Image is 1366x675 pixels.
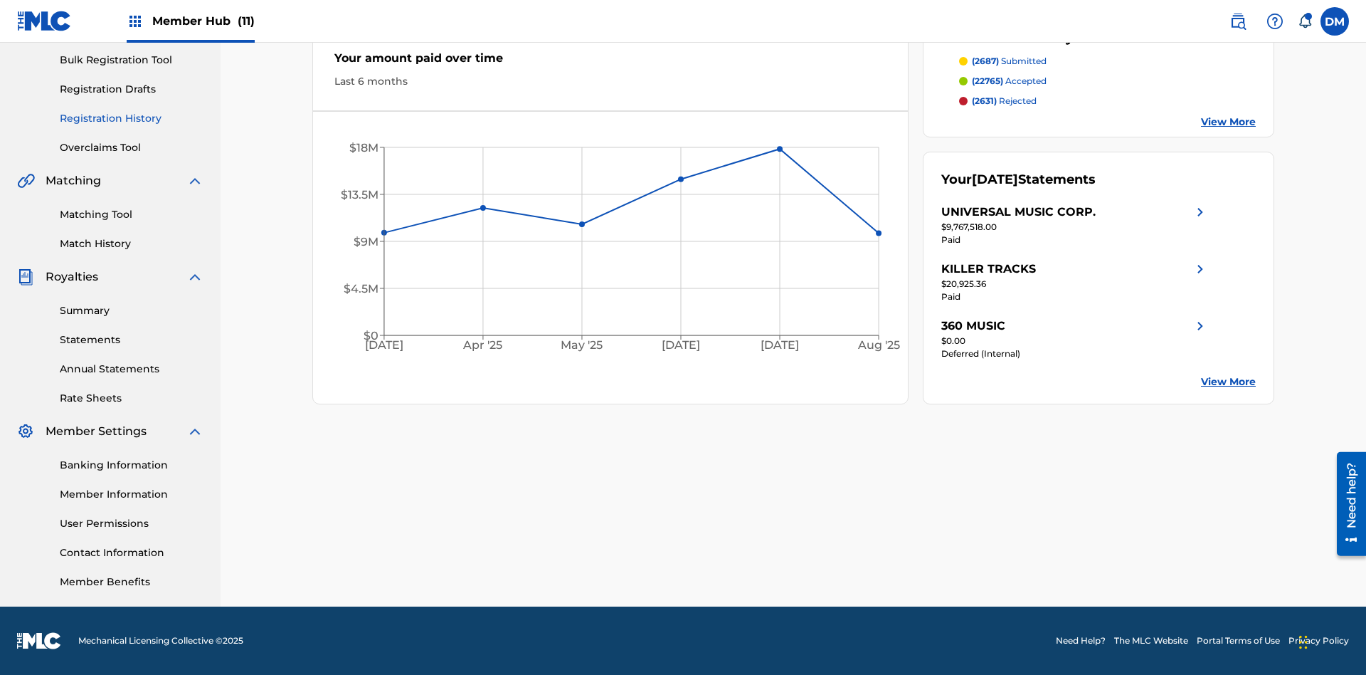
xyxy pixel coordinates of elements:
[941,170,1096,189] div: Your Statements
[941,221,1209,234] div: $9,767,518.00
[941,204,1096,221] div: UNIVERSAL MUSIC CORP.
[17,423,34,440] img: Member Settings
[1197,634,1280,647] a: Portal Terms of Use
[46,423,147,440] span: Member Settings
[60,53,203,68] a: Bulk Registration Tool
[959,55,1256,68] a: (2687) submitted
[60,362,203,377] a: Annual Statements
[127,13,144,30] img: Top Rightsholders
[60,82,203,97] a: Registration Drafts
[1201,115,1256,130] a: View More
[662,339,701,352] tspan: [DATE]
[1266,13,1283,30] img: help
[972,75,1003,86] span: (22765)
[60,236,203,251] a: Match History
[972,172,1018,187] span: [DATE]
[463,339,503,352] tspan: Apr '25
[941,347,1209,360] div: Deferred (Internal)
[60,516,203,531] a: User Permissions
[761,339,800,352] tspan: [DATE]
[60,545,203,560] a: Contact Information
[1192,318,1209,335] img: right chevron icon
[1229,13,1246,30] img: search
[1298,14,1312,28] div: Notifications
[60,458,203,473] a: Banking Information
[60,487,203,502] a: Member Information
[365,339,403,352] tspan: [DATE]
[238,14,255,28] span: (11)
[186,268,203,286] img: expand
[941,318,1209,360] a: 360 MUSICright chevron icon$0.00Deferred (Internal)
[364,329,378,342] tspan: $0
[959,95,1256,108] a: (2631) rejected
[972,56,999,66] span: (2687)
[1192,204,1209,221] img: right chevron icon
[941,335,1209,347] div: $0.00
[1288,634,1349,647] a: Privacy Policy
[1295,607,1366,675] iframe: Chat Widget
[60,140,203,155] a: Overclaims Tool
[857,339,900,352] tspan: Aug '25
[334,74,886,89] div: Last 6 months
[561,339,603,352] tspan: May '25
[1056,634,1106,647] a: Need Help?
[46,268,98,286] span: Royalties
[1320,7,1349,36] div: User Menu
[17,268,34,286] img: Royalties
[17,172,35,189] img: Matching
[1201,375,1256,389] a: View More
[186,172,203,189] img: expand
[972,75,1047,88] p: accepted
[941,204,1209,246] a: UNIVERSAL MUSIC CORP.right chevron icon$9,767,518.00Paid
[17,11,72,31] img: MLC Logo
[78,634,243,647] span: Mechanical Licensing Collective © 2025
[186,423,203,440] img: expand
[941,261,1036,278] div: KILLER TRACKS
[972,95,1037,108] p: rejected
[344,282,378,295] tspan: $4.5M
[1261,7,1289,36] div: Help
[941,291,1209,303] div: Paid
[60,303,203,318] a: Summary
[60,575,203,590] a: Member Benefits
[354,235,378,248] tspan: $9M
[941,234,1209,246] div: Paid
[1192,261,1209,278] img: right chevron icon
[1299,621,1308,664] div: Drag
[60,391,203,406] a: Rate Sheets
[334,50,886,74] div: Your amount paid over time
[1224,7,1252,36] a: Public Search
[941,318,1005,335] div: 360 MUSIC
[972,95,997,106] span: (2631)
[959,75,1256,88] a: (22765) accepted
[17,632,61,649] img: logo
[60,111,203,126] a: Registration History
[152,13,255,29] span: Member Hub
[1114,634,1188,647] a: The MLC Website
[341,188,378,202] tspan: $13.5M
[1326,446,1366,563] iframe: Resource Center
[60,207,203,222] a: Matching Tool
[349,141,378,155] tspan: $18M
[46,172,101,189] span: Matching
[941,278,1209,291] div: $20,925.36
[941,261,1209,303] a: KILLER TRACKSright chevron icon$20,925.36Paid
[972,55,1047,68] p: submitted
[60,333,203,347] a: Statements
